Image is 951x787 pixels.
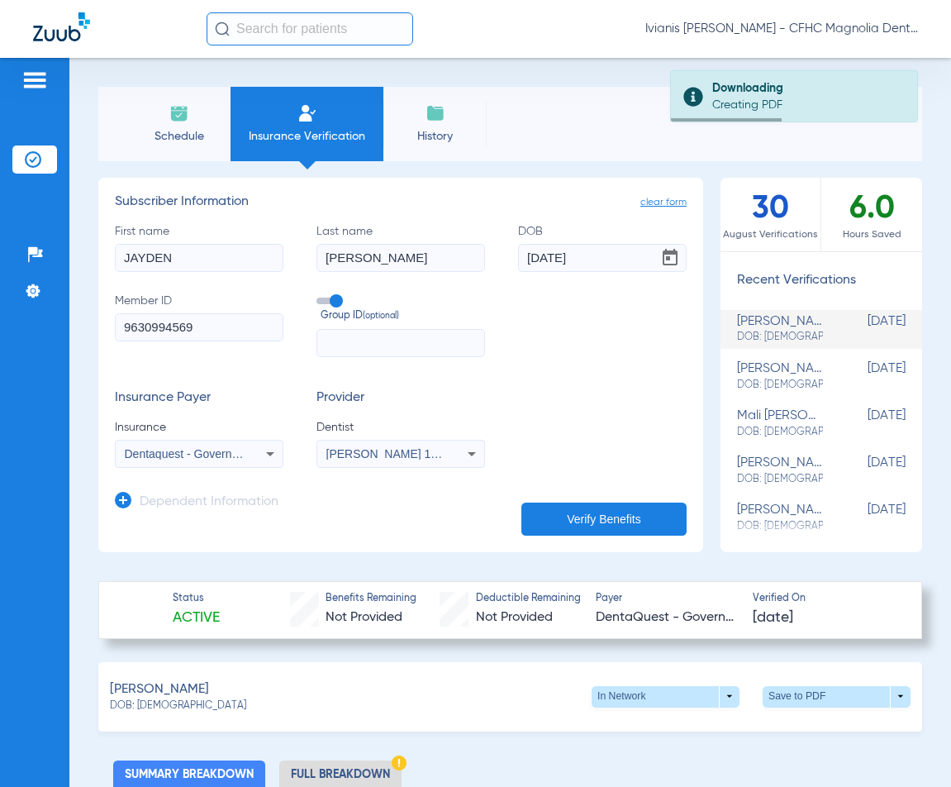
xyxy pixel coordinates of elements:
[169,103,189,123] img: Schedule
[115,194,687,211] h3: Subscriber Information
[753,592,895,607] span: Verified On
[596,592,738,607] span: Payer
[316,419,485,436] span: Dentist
[316,390,485,407] h3: Provider
[326,611,402,624] span: Not Provided
[737,361,823,392] div: [PERSON_NAME]
[823,503,906,533] span: [DATE]
[823,408,906,439] span: [DATE]
[396,128,474,145] span: History
[763,686,911,708] button: Save to PDF
[737,503,823,533] div: [PERSON_NAME]
[326,592,416,607] span: Benefits Remaining
[115,313,283,341] input: Member ID
[140,494,278,511] h3: Dependent Information
[115,244,283,272] input: First name
[753,608,793,628] span: [DATE]
[326,447,489,460] span: [PERSON_NAME] 1851607766
[737,425,823,440] span: DOB: [DEMOGRAPHIC_DATA]
[712,80,903,97] div: Downloading
[215,21,230,36] img: Search Icon
[654,241,687,274] button: Open calendar
[426,103,445,123] img: History
[821,178,922,251] div: 6.0
[868,708,951,787] iframe: Chat Widget
[115,293,283,357] label: Member ID
[476,592,581,607] span: Deductible Remaining
[823,361,906,392] span: [DATE]
[823,456,906,486] span: [DATE]
[115,419,283,436] span: Insurance
[363,309,399,324] small: (optional)
[518,223,687,272] label: DOB
[21,70,48,90] img: hamburger-icon
[110,699,246,714] span: DOB: [DEMOGRAPHIC_DATA]
[518,244,687,272] input: DOBOpen calendar
[712,97,903,113] div: Creating PDF
[737,330,823,345] span: DOB: [DEMOGRAPHIC_DATA]
[33,12,90,41] img: Zuub Logo
[720,178,821,251] div: 30
[737,408,823,439] div: mali [PERSON_NAME]
[821,227,922,243] span: Hours Saved
[476,611,553,624] span: Not Provided
[207,12,413,45] input: Search for patients
[321,309,485,324] span: Group ID
[592,686,739,708] button: In Network
[737,472,823,487] span: DOB: [DEMOGRAPHIC_DATA]
[125,447,258,460] span: Dentaquest - Government
[596,608,738,628] span: DentaQuest - Government
[720,227,820,243] span: August Verifications
[110,680,209,700] span: [PERSON_NAME]
[316,223,485,272] label: Last name
[645,21,918,37] span: Ivianis [PERSON_NAME] - CFHC Magnolia Dental
[173,608,220,628] span: Active
[737,314,823,345] div: [PERSON_NAME]
[316,244,485,272] input: Last name
[640,194,687,211] span: clear form
[115,390,283,407] h3: Insurance Payer
[297,103,317,123] img: Manual Insurance Verification
[720,273,922,289] h3: Recent Verifications
[521,503,687,536] button: Verify Benefits
[737,378,823,393] span: DOB: [DEMOGRAPHIC_DATA]
[737,456,823,486] div: [PERSON_NAME]
[823,314,906,345] span: [DATE]
[173,592,220,607] span: Status
[140,128,218,145] span: Schedule
[243,128,371,145] span: Insurance Verification
[115,223,283,272] label: First name
[392,756,407,770] img: Hazard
